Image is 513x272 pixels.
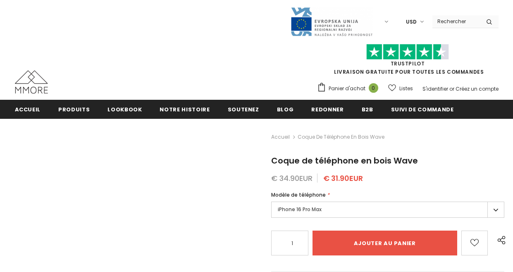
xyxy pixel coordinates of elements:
[323,173,363,183] span: € 31.90EUR
[391,106,454,113] span: Suivi de commande
[228,106,259,113] span: soutenez
[317,82,382,95] a: Panier d'achat 0
[290,18,373,25] a: Javni Razpis
[366,44,449,60] img: Faites confiance aux étoiles pilotes
[406,18,417,26] span: USD
[362,106,373,113] span: B2B
[317,48,499,75] span: LIVRAISON GRATUITE POUR TOUTES LES COMMANDES
[456,85,499,92] a: Créez un compte
[271,132,290,142] a: Accueil
[311,106,344,113] span: Redonner
[271,202,505,218] label: iPhone 16 Pro Max
[391,100,454,118] a: Suivi de commande
[228,100,259,118] a: soutenez
[290,7,373,37] img: Javni Razpis
[58,100,90,118] a: Produits
[391,60,425,67] a: TrustPilot
[15,100,41,118] a: Accueil
[329,84,365,93] span: Panier d'achat
[277,100,294,118] a: Blog
[271,173,313,183] span: € 34.90EUR
[107,106,142,113] span: Lookbook
[313,231,457,255] input: Ajouter au panier
[369,83,378,93] span: 0
[58,106,90,113] span: Produits
[277,106,294,113] span: Blog
[160,106,210,113] span: Notre histoire
[298,132,384,142] span: Coque de téléphone en bois Wave
[432,15,480,27] input: Search Site
[15,106,41,113] span: Accueil
[311,100,344,118] a: Redonner
[271,191,326,198] span: Modèle de téléphone
[271,155,418,166] span: Coque de téléphone en bois Wave
[399,84,413,93] span: Listes
[15,70,48,94] img: Cas MMORE
[107,100,142,118] a: Lookbook
[449,85,454,92] span: or
[160,100,210,118] a: Notre histoire
[422,85,448,92] a: S'identifier
[388,81,413,96] a: Listes
[362,100,373,118] a: B2B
